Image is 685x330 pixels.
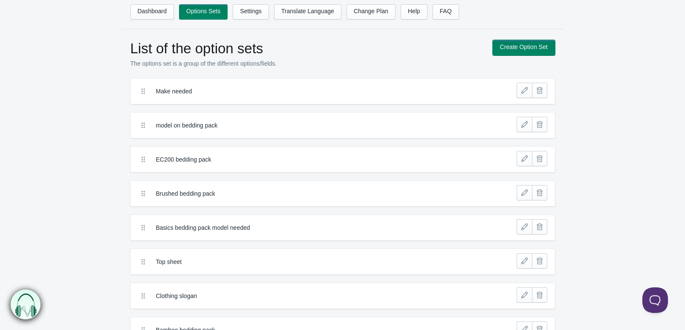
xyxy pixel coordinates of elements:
a: Create Option Set [493,40,555,55]
label: Clothing slogan [156,292,467,300]
img: bxm.png [11,290,41,320]
iframe: Toggle Customer Support [642,287,668,313]
a: Settings [233,4,269,20]
label: model on bedding pack [156,121,467,130]
a: Options Sets [179,4,228,20]
a: Change Plan [347,4,396,20]
label: EC200 bedding pack [156,155,467,164]
h1: List of the option sets [130,40,484,57]
p: The options set is a group of the different options/fields. [130,59,484,68]
label: Brushed bedding pack [156,189,467,198]
a: Dashboard [130,4,174,20]
a: Translate Language [274,4,341,20]
label: Make needed [156,87,467,96]
a: FAQ [433,4,459,20]
a: Help [401,4,428,20]
label: Basics bedding pack model needed [156,223,467,232]
label: Top sheet [156,258,467,266]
